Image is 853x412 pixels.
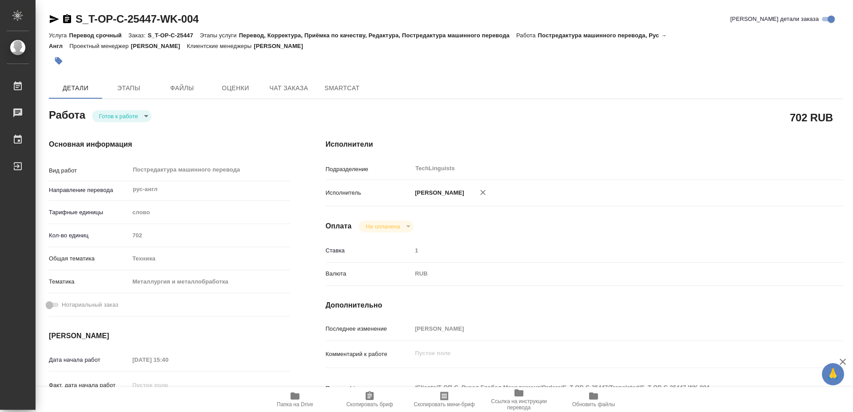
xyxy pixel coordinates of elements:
p: [PERSON_NAME] [412,188,464,197]
span: Файлы [161,83,203,94]
h4: [PERSON_NAME] [49,331,290,341]
button: Папка на Drive [258,387,332,412]
button: Скопировать ссылку [62,14,72,24]
button: Удалить исполнителя [473,183,493,202]
input: Пустое поле [412,244,800,257]
div: Металлургия и металлобработка [129,274,290,289]
h4: Дополнительно [326,300,843,311]
h2: Работа [49,106,85,122]
h2: 702 RUB [790,110,833,125]
p: Факт. дата начала работ [49,381,129,390]
input: Пустое поле [129,353,207,366]
button: Не оплачена [363,223,403,230]
span: Скопировать мини-бриф [414,401,474,408]
p: Перевод, Корректура, Приёмка по качеству, Редактура, Постредактура машинного перевода [239,32,516,39]
h4: Оплата [326,221,352,232]
span: SmartCat [321,83,363,94]
div: RUB [412,266,800,281]
p: Работа [516,32,538,39]
span: Ссылка на инструкции перевода [487,398,551,411]
p: Комментарий к работе [326,350,412,359]
span: [PERSON_NAME] детали заказа [730,15,819,24]
button: Готов к работе [96,112,141,120]
p: Тарифные единицы [49,208,129,217]
button: Скопировать бриф [332,387,407,412]
p: S_T-OP-C-25447 [147,32,199,39]
div: Готов к работе [92,110,151,122]
p: Вид работ [49,166,129,175]
button: Скопировать мини-бриф [407,387,482,412]
div: Готов к работе [359,220,413,232]
p: Путь на drive [326,384,412,393]
p: Общая тематика [49,254,129,263]
div: слово [129,205,290,220]
span: Оценки [214,83,257,94]
button: Ссылка на инструкции перевода [482,387,556,412]
button: Добавить тэг [49,51,68,71]
p: Исполнитель [326,188,412,197]
p: Проектный менеджер [69,43,131,49]
p: Направление перевода [49,186,129,195]
input: Пустое поле [129,379,207,392]
textarea: /Clients/Т-ОП-С_Русал Глобал Менеджмент/Orders/S_T-OP-C-25447/Translated/S_T-OP-C-25447-WK-004 [412,380,800,395]
p: Услуга [49,32,69,39]
span: Обновить файлы [572,401,615,408]
p: [PERSON_NAME] [131,43,187,49]
p: Перевод срочный [69,32,128,39]
span: Чат заказа [267,83,310,94]
button: 🙏 [822,363,844,385]
button: Скопировать ссылку для ЯМессенджера [49,14,60,24]
div: Техника [129,251,290,266]
span: Нотариальный заказ [62,300,118,309]
p: Кол-во единиц [49,231,129,240]
p: Ставка [326,246,412,255]
p: Заказ: [128,32,147,39]
p: Валюта [326,269,412,278]
span: Скопировать бриф [346,401,393,408]
span: Папка на Drive [277,401,313,408]
p: Этапы услуги [200,32,239,39]
input: Пустое поле [129,229,290,242]
h4: Основная информация [49,139,290,150]
span: 🙏 [825,365,841,384]
p: Последнее изменение [326,324,412,333]
a: S_T-OP-C-25447-WK-004 [76,13,199,25]
p: Клиентские менеджеры [187,43,254,49]
h4: Исполнители [326,139,843,150]
p: Подразделение [326,165,412,174]
span: Детали [54,83,97,94]
p: Тематика [49,277,129,286]
input: Пустое поле [412,322,800,335]
p: [PERSON_NAME] [254,43,310,49]
p: Дата начала работ [49,356,129,364]
button: Обновить файлы [556,387,631,412]
span: Этапы [108,83,150,94]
